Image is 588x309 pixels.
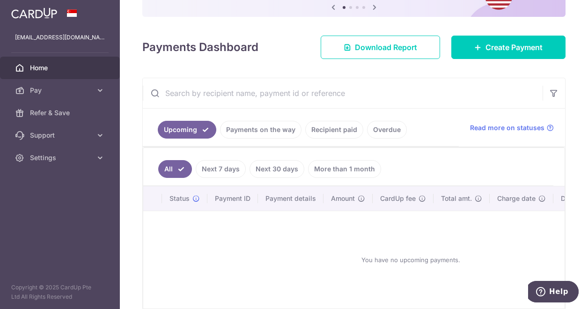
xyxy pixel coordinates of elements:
[21,7,40,15] span: Help
[158,121,216,139] a: Upcoming
[220,121,301,139] a: Payments on the way
[441,194,472,203] span: Total amt.
[380,194,416,203] span: CardUp fee
[250,160,304,178] a: Next 30 days
[367,121,407,139] a: Overdue
[305,121,363,139] a: Recipient paid
[258,186,323,211] th: Payment details
[30,153,92,162] span: Settings
[451,36,566,59] a: Create Payment
[15,33,105,42] p: [EMAIL_ADDRESS][DOMAIN_NAME]
[30,86,92,95] span: Pay
[355,42,417,53] span: Download Report
[497,194,536,203] span: Charge date
[30,131,92,140] span: Support
[485,42,543,53] span: Create Payment
[470,123,544,132] span: Read more on statuses
[308,160,381,178] a: More than 1 month
[169,194,190,203] span: Status
[470,123,554,132] a: Read more on statuses
[321,36,440,59] a: Download Report
[143,78,543,108] input: Search by recipient name, payment id or reference
[331,194,355,203] span: Amount
[158,160,192,178] a: All
[11,7,57,19] img: CardUp
[30,108,92,118] span: Refer & Save
[207,186,258,211] th: Payment ID
[142,39,258,56] h4: Payments Dashboard
[30,63,92,73] span: Home
[528,281,579,304] iframe: Opens a widget where you can find more information
[196,160,246,178] a: Next 7 days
